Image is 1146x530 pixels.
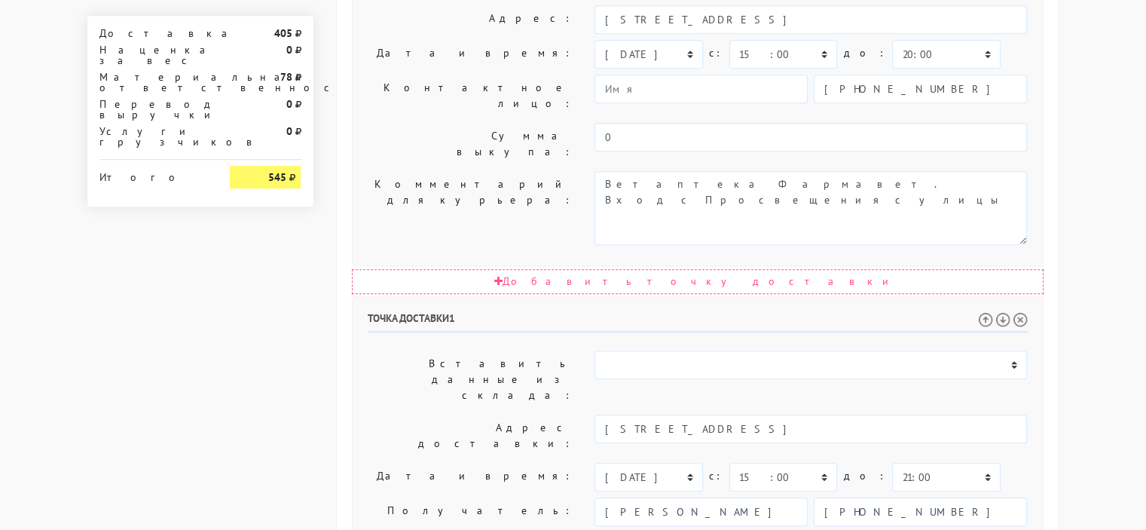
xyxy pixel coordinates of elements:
[356,5,584,34] label: Адрес:
[356,498,584,526] label: Получатель:
[356,40,584,69] label: Дата и время:
[814,498,1027,526] input: Телефон
[352,269,1044,294] div: Добавить точку доставки
[843,40,886,66] label: до:
[594,498,808,526] input: Имя
[88,44,219,66] div: Наценка за вес
[356,415,584,457] label: Адрес доставки:
[449,311,455,325] span: 1
[594,171,1027,245] textarea: Ветаптека Фармавет. Вход с Просвещения с улицы
[99,166,208,182] div: Итого
[267,170,286,184] strong: 545
[356,463,584,492] label: Дата и время:
[88,126,219,147] div: Услуги грузчиков
[368,312,1028,332] h6: Точка доставки
[88,28,219,38] div: Доставка
[594,75,808,103] input: Имя
[356,123,584,165] label: Сумма выкупа:
[709,40,723,66] label: c:
[274,26,292,40] strong: 405
[88,72,219,93] div: Материальная ответственность
[709,463,723,489] label: c:
[356,351,584,409] label: Вставить данные из склада:
[356,75,584,117] label: Контактное лицо:
[843,463,886,489] label: до:
[286,43,292,57] strong: 0
[814,75,1027,103] input: Телефон
[280,70,292,84] strong: 78
[286,97,292,111] strong: 0
[286,124,292,138] strong: 0
[88,99,219,120] div: Перевод выручки
[356,171,584,245] label: Комментарий для курьера:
